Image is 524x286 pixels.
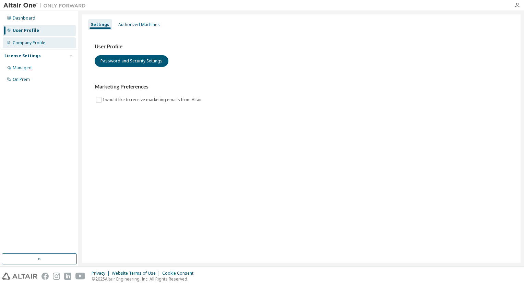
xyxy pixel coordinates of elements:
[13,28,39,33] div: User Profile
[41,273,49,280] img: facebook.svg
[91,22,109,27] div: Settings
[4,53,41,59] div: License Settings
[92,276,198,282] p: © 2025 Altair Engineering, Inc. All Rights Reserved.
[95,83,508,90] h3: Marketing Preferences
[95,43,508,50] h3: User Profile
[75,273,85,280] img: youtube.svg
[13,65,32,71] div: Managed
[92,271,112,276] div: Privacy
[53,273,60,280] img: instagram.svg
[3,2,89,9] img: Altair One
[112,271,162,276] div: Website Terms of Use
[118,22,160,27] div: Authorized Machines
[2,273,37,280] img: altair_logo.svg
[64,273,71,280] img: linkedin.svg
[95,55,168,67] button: Password and Security Settings
[13,15,35,21] div: Dashboard
[103,96,203,104] label: I would like to receive marketing emails from Altair
[13,40,45,46] div: Company Profile
[162,271,198,276] div: Cookie Consent
[13,77,30,82] div: On Prem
